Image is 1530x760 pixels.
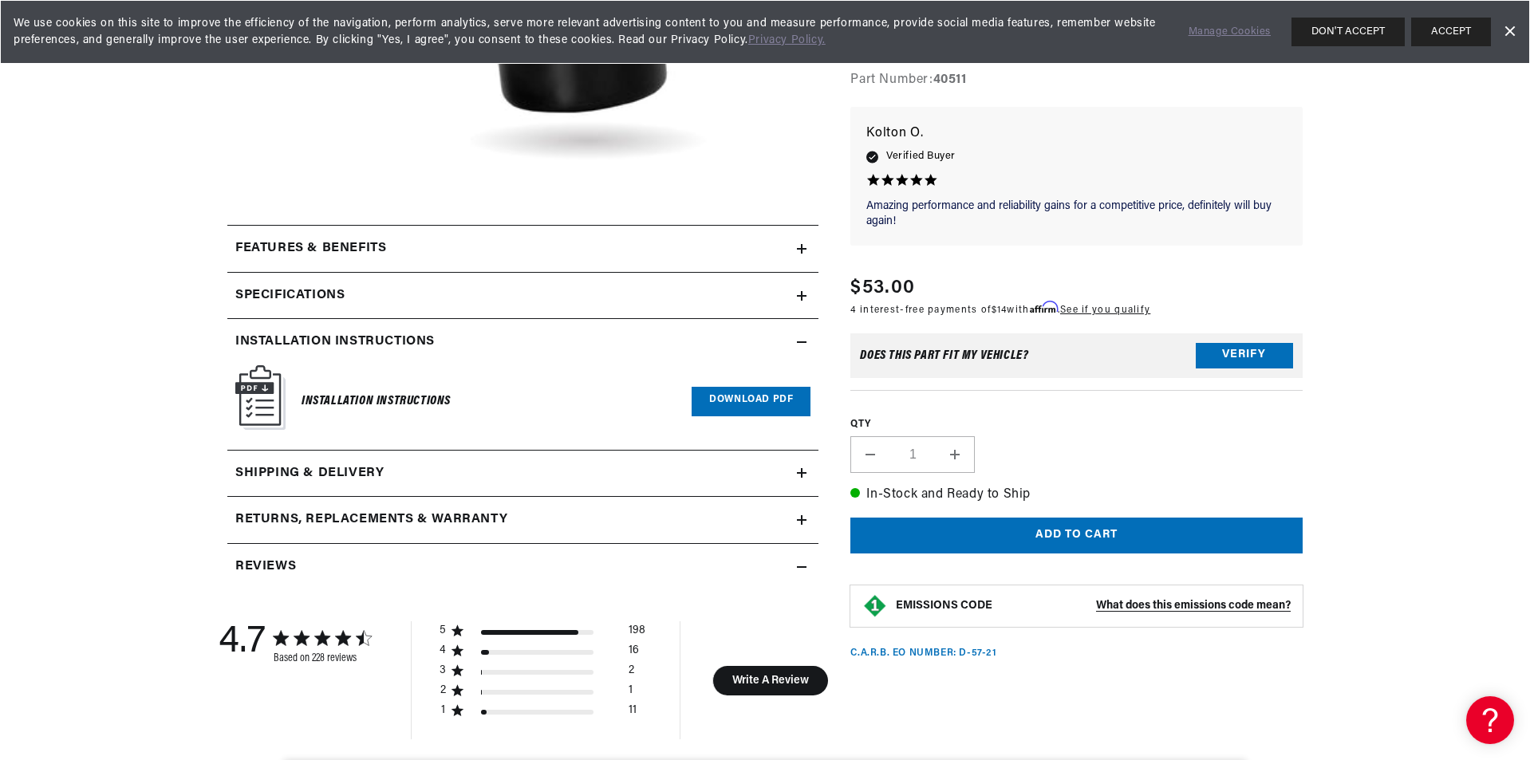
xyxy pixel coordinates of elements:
[748,34,826,46] a: Privacy Policy.
[1060,305,1150,315] a: See if you qualify - Learn more about Affirm Financing (opens in modal)
[440,683,645,703] div: 2 star by 1 reviews
[712,666,828,695] button: Write A Review
[235,285,345,306] h2: Specifications
[850,485,1303,506] p: In-Stock and Ready to Ship
[629,703,637,723] div: 11
[302,391,451,412] h6: Installation Instructions
[1411,18,1491,46] button: ACCEPT
[886,148,955,166] span: Verified Buyer
[850,302,1150,317] p: 4 interest-free payments of with .
[440,644,645,664] div: 4 star by 16 reviews
[1096,600,1291,612] strong: What does this emissions code mean?
[1291,18,1405,46] button: DON'T ACCEPT
[860,349,1028,362] div: Does This part fit My vehicle?
[933,74,967,87] strong: 40511
[440,664,645,683] div: 3 star by 2 reviews
[1030,301,1058,313] span: Affirm
[440,664,447,678] div: 3
[862,593,888,619] img: Emissions code
[227,273,818,319] summary: Specifications
[629,644,639,664] div: 16
[235,238,386,259] h2: Features & Benefits
[866,123,1287,145] p: Kolton O.
[227,226,818,272] summary: Features & Benefits
[440,683,447,698] div: 2
[850,518,1303,553] button: Add to cart
[274,652,371,664] div: Based on 228 reviews
[235,463,384,484] h2: Shipping & Delivery
[235,365,286,430] img: Instruction Manual
[850,71,1303,92] div: Part Number:
[1497,20,1521,44] a: Dismiss Banner
[629,624,645,644] div: 198
[850,274,915,302] span: $53.00
[629,664,634,683] div: 2
[440,624,447,638] div: 5
[440,703,447,718] div: 1
[896,600,992,612] strong: EMISSIONS CODE
[14,15,1166,49] span: We use cookies on this site to improve the efficiency of the navigation, perform analytics, serve...
[227,497,818,543] summary: Returns, Replacements & Warranty
[850,647,996,660] p: C.A.R.B. EO Number: D-57-21
[227,544,818,590] summary: Reviews
[227,319,818,365] summary: Installation instructions
[440,624,645,644] div: 5 star by 198 reviews
[1189,24,1271,41] a: Manage Cookies
[219,621,266,664] div: 4.7
[235,510,507,530] h2: Returns, Replacements & Warranty
[992,305,1008,315] span: $14
[896,599,1291,613] button: EMISSIONS CODEWhat does this emissions code mean?
[1196,343,1293,368] button: Verify
[235,332,435,352] h2: Installation instructions
[227,451,818,497] summary: Shipping & Delivery
[440,644,447,658] div: 4
[629,683,633,703] div: 1
[866,199,1287,230] p: Amazing performance and reliability gains for a competitive price, definitely will buy again!
[850,418,1303,431] label: QTY
[692,387,810,416] a: Download PDF
[235,557,296,577] h2: Reviews
[440,703,645,723] div: 1 star by 11 reviews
